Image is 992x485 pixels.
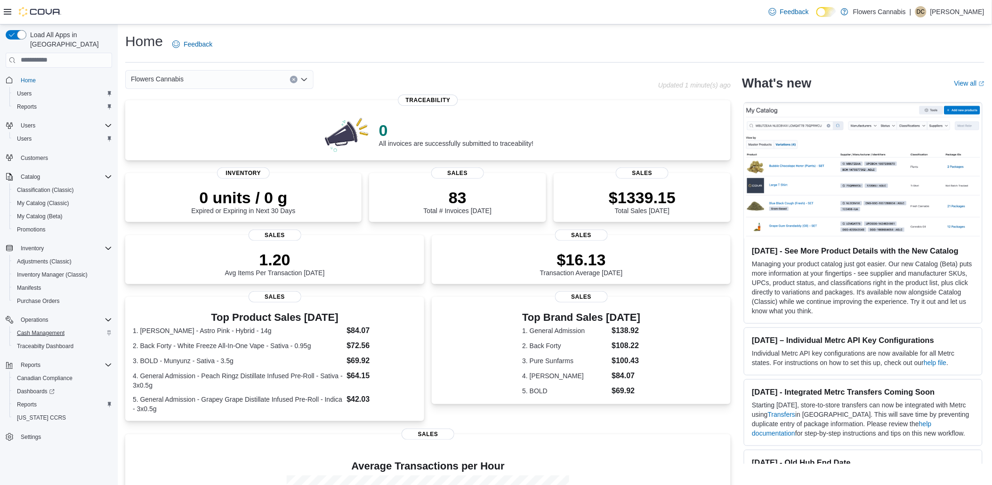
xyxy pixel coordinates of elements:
h1: Home [125,32,163,51]
dt: 5. BOLD [522,386,608,396]
span: Classification (Classic) [13,184,112,196]
a: Manifests [13,282,45,294]
dd: $69.92 [347,355,417,366]
span: Dashboards [17,388,55,395]
dd: $84.07 [612,370,641,382]
p: Starting [DATE], store-to-store transfers can now be integrated with Metrc using in [GEOGRAPHIC_D... [752,400,975,438]
span: Traceability [398,95,458,106]
a: Inventory Manager (Classic) [13,269,91,280]
span: Flowers Cannabis [131,73,184,85]
div: All invoices are successfully submitted to traceability! [379,121,533,147]
span: Promotions [13,224,112,235]
span: Dashboards [13,386,112,397]
p: Flowers Cannabis [853,6,906,17]
dt: 3. BOLD - Munyunz - Sativa - 3.5g [133,356,343,366]
button: Inventory [2,242,116,255]
img: 0 [323,115,371,153]
p: 83 [424,188,492,207]
img: Cova [19,7,61,16]
span: Sales [555,291,608,302]
dd: $138.92 [612,325,641,336]
a: Home [17,75,40,86]
a: Reports [13,101,40,112]
span: Inventory Manager (Classic) [13,269,112,280]
a: Adjustments (Classic) [13,256,75,267]
a: Dashboards [13,386,58,397]
span: Home [17,74,112,86]
span: Sales [555,230,608,241]
span: Washington CCRS [13,412,112,423]
span: Users [13,133,112,144]
span: Customers [17,152,112,164]
span: Reports [13,399,112,410]
button: My Catalog (Beta) [9,210,116,223]
span: Inventory [21,245,44,252]
a: Purchase Orders [13,295,64,307]
span: Manifests [13,282,112,294]
span: Purchase Orders [13,295,112,307]
nav: Complex example [6,70,112,469]
h3: [DATE] – Individual Metrc API Key Configurations [752,335,975,345]
button: [US_STATE] CCRS [9,411,116,424]
div: Total # Invoices [DATE] [424,188,492,215]
button: Open list of options [300,76,308,83]
span: Inventory Manager (Classic) [17,271,88,278]
span: My Catalog (Beta) [13,211,112,222]
button: Adjustments (Classic) [9,255,116,268]
a: help documentation [752,420,931,437]
button: Reports [9,398,116,411]
button: Users [17,120,39,131]
dt: 2. Back Forty - White Freeze All-In-One Vape - Sativa - 0.95g [133,341,343,350]
span: Home [21,77,36,84]
div: Avg Items Per Transaction [DATE] [225,250,325,277]
button: Inventory [17,243,48,254]
dd: $108.22 [612,340,641,351]
p: $16.13 [540,250,623,269]
span: Traceabilty Dashboard [13,341,112,352]
a: Dashboards [9,385,116,398]
div: Expired or Expiring in Next 30 Days [191,188,295,215]
button: Purchase Orders [9,294,116,308]
button: Inventory Manager (Classic) [9,268,116,281]
button: Users [9,132,116,145]
button: Customers [2,151,116,165]
a: Users [13,133,35,144]
span: Sales [616,167,669,179]
span: My Catalog (Classic) [17,199,69,207]
dd: $100.43 [612,355,641,366]
span: Feedback [184,40,212,49]
a: Users [13,88,35,99]
span: Sales [249,230,301,241]
button: Cash Management [9,326,116,340]
span: Sales [431,167,484,179]
dt: 5. General Admission - Grapey Grape Distillate Infused Pre-Roll - Indica - 3x0.5g [133,395,343,413]
span: Settings [17,431,112,443]
p: 0 [379,121,533,140]
span: Inventory [217,167,270,179]
dd: $84.07 [347,325,417,336]
dt: 4. [PERSON_NAME] [522,371,608,381]
p: Individual Metrc API key configurations are now available for all Metrc states. For instructions ... [752,349,975,367]
span: Canadian Compliance [13,373,112,384]
dd: $64.15 [347,370,417,382]
span: Feedback [780,7,809,16]
span: DC [917,6,925,17]
span: Customers [21,154,48,162]
button: Operations [17,314,52,326]
span: Cash Management [17,329,65,337]
span: Operations [17,314,112,326]
span: Inventory [17,243,112,254]
button: Operations [2,313,116,326]
a: View allExternal link [954,80,984,87]
dd: $69.92 [612,385,641,397]
span: Users [21,122,35,129]
a: Transfers [768,411,796,418]
button: Catalog [2,170,116,183]
a: Canadian Compliance [13,373,76,384]
a: Customers [17,152,52,164]
span: Adjustments (Classic) [13,256,112,267]
span: Canadian Compliance [17,374,73,382]
svg: External link [979,81,984,87]
span: My Catalog (Classic) [13,198,112,209]
p: | [910,6,911,17]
